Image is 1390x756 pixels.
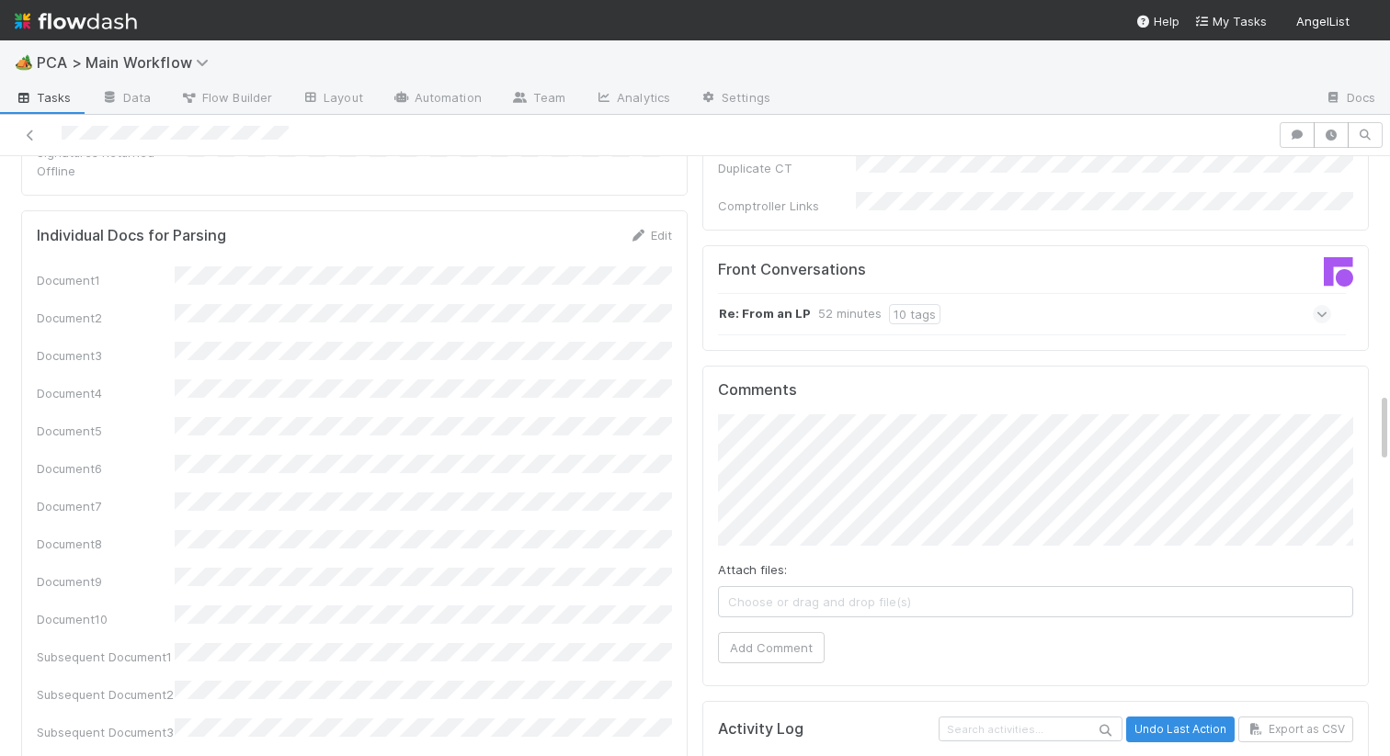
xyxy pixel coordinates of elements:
[378,85,496,114] a: Automation
[1357,13,1375,31] img: avatar_d89a0a80-047e-40c9-bdc2-a2d44e645fd3.png
[37,685,175,704] div: Subsequent Document2
[287,85,378,114] a: Layout
[37,723,175,741] div: Subsequent Document3
[37,497,175,515] div: Document7
[1296,14,1350,28] span: AngelList
[1194,14,1267,28] span: My Tasks
[37,535,175,553] div: Document8
[1310,85,1390,114] a: Docs
[718,261,1022,279] h5: Front Conversations
[37,143,175,180] div: Signatures Returned Offline
[37,572,175,591] div: Document9
[718,197,856,215] div: Comptroller Links
[818,304,882,324] div: 52 minutes
[1194,12,1267,30] a: My Tasks
[889,304,940,324] div: 10 tags
[580,85,685,114] a: Analytics
[718,560,787,579] label: Attach files:
[37,648,175,666] div: Subsequent Document1
[180,88,272,107] span: Flow Builder
[37,384,175,402] div: Document4
[1238,717,1353,742] button: Export as CSV
[1135,12,1179,30] div: Help
[15,88,72,107] span: Tasks
[37,422,175,440] div: Document5
[718,720,935,739] h5: Activity Log
[15,6,137,37] img: logo-inverted-e16ddd16eac7371096b0.svg
[718,159,856,177] div: Duplicate CT
[37,227,226,245] h5: Individual Docs for Parsing
[629,228,672,243] a: Edit
[685,85,785,114] a: Settings
[496,85,580,114] a: Team
[718,381,1353,400] h5: Comments
[718,632,825,663] button: Add Comment
[1126,717,1235,742] button: Undo Last Action
[37,610,175,628] div: Document10
[939,717,1122,741] input: Search activities...
[86,85,165,114] a: Data
[719,587,1352,616] span: Choose or drag and drop file(s)
[37,271,175,289] div: Document1
[37,53,218,72] span: PCA > Main Workflow
[719,304,811,324] strong: Re: From an LP
[37,459,175,478] div: Document6
[37,346,175,365] div: Document3
[15,54,33,70] span: 🏕️
[1324,257,1353,287] img: front-logo-b4b721b83371efbadf0a.svg
[37,309,175,327] div: Document2
[165,85,287,114] a: Flow Builder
